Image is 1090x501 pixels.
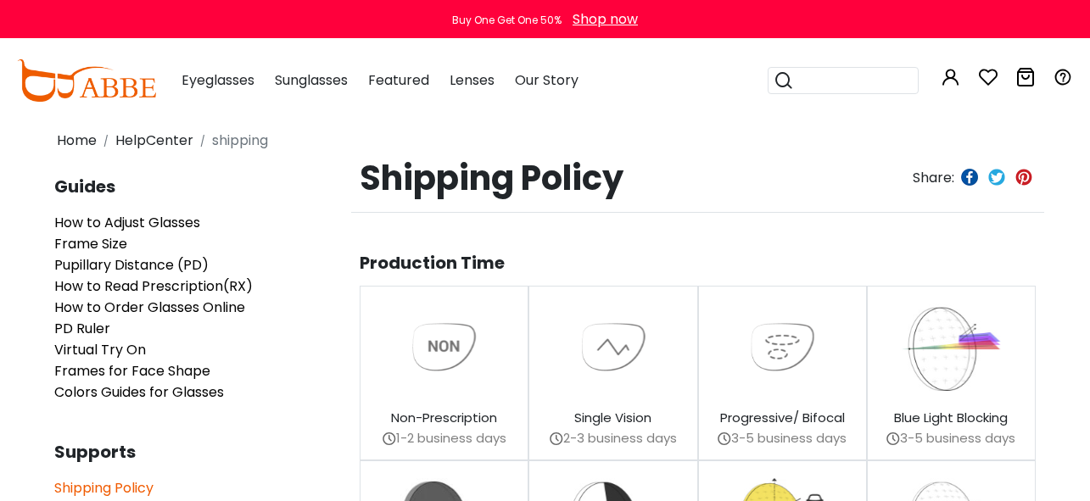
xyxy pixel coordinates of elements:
span: 2-3 business days [563,429,677,447]
span: Blue Light Blocking [894,409,1008,426]
a: How to Order Glasses Online [54,298,245,317]
img: 1678259674576.svg [707,303,858,391]
img: facebook [961,169,978,186]
span: Progressive/ Bifocal [720,409,845,426]
span: Guides [54,178,360,195]
span: Lenses [450,70,495,90]
a: Pupillary Distance (PD) [54,255,209,275]
span: Eyeglasses [182,70,254,90]
div: Buy One Get One 50% [452,13,562,28]
span: Supports [54,443,360,460]
a: Home [57,131,97,150]
a: Frames for Face Shape [54,361,210,381]
div: Shop now [573,8,638,30]
img: 1678259610232.svg [538,303,688,391]
img: 1678259300789.svg [550,432,563,445]
span: Featured [368,70,429,90]
span: Our Story [515,70,579,90]
p: Production Time [360,253,1036,272]
a: Colors Guides for Glasses [54,382,224,402]
span: Sunglasses [275,70,348,90]
img: abbeglasses.com [17,59,156,102]
span: Share: [913,168,954,187]
span: 1-2 business days [396,429,506,447]
a: HelpCenter [115,131,193,150]
span: Single Vision [574,409,651,426]
img: 1678259300789.svg [718,432,731,445]
a: PD Ruler [54,319,110,338]
a: Frame Size [54,234,127,253]
span: 3-5 business days [900,429,1015,447]
a: How to Read Prescription(RX) [54,276,253,296]
a: shipping [212,131,268,150]
a: Virtual Try On [54,340,146,359]
img: pinterest [1015,169,1032,186]
nav: breadcrumb [54,123,1036,158]
img: 1678259779999.svg [876,303,1026,391]
a: Shop now [564,9,638,29]
span: 3-5 business days [731,429,847,447]
img: 1678259300789.svg [383,432,396,445]
a: Shipping Policy [54,478,154,498]
span: Non-Prescription [391,409,497,426]
img: twitter [988,169,1005,186]
a: How to Adjust Glasses [54,213,200,232]
img: 1678259533248.svg [369,303,519,391]
img: 1678259300789.svg [886,432,900,445]
span: Shipping Policy [351,158,813,198]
